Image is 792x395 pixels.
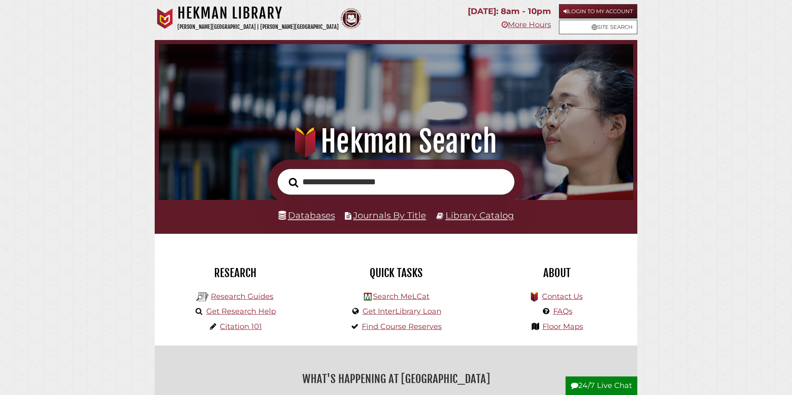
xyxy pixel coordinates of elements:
[196,291,209,303] img: Hekman Library Logo
[161,369,631,388] h2: What's Happening at [GEOGRAPHIC_DATA]
[278,210,335,221] a: Databases
[559,4,637,19] a: Login to My Account
[559,20,637,34] a: Site Search
[155,8,175,29] img: Calvin University
[445,210,514,221] a: Library Catalog
[177,22,339,32] p: [PERSON_NAME][GEOGRAPHIC_DATA] | [PERSON_NAME][GEOGRAPHIC_DATA]
[353,210,426,221] a: Journals By Title
[483,266,631,280] h2: About
[373,292,429,301] a: Search MeLCat
[289,177,298,188] i: Search
[468,4,551,19] p: [DATE]: 8am - 10pm
[285,175,302,190] button: Search
[206,307,276,316] a: Get Research Help
[362,322,442,331] a: Find Course Reserves
[364,293,372,301] img: Hekman Library Logo
[161,266,309,280] h2: Research
[542,322,583,331] a: Floor Maps
[177,4,339,22] h1: Hekman Library
[363,307,441,316] a: Get InterLibrary Loan
[341,8,361,29] img: Calvin Theological Seminary
[553,307,573,316] a: FAQs
[220,322,262,331] a: Citation 101
[211,292,273,301] a: Research Guides
[322,266,470,280] h2: Quick Tasks
[171,123,621,160] h1: Hekman Search
[502,20,551,29] a: More Hours
[542,292,583,301] a: Contact Us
